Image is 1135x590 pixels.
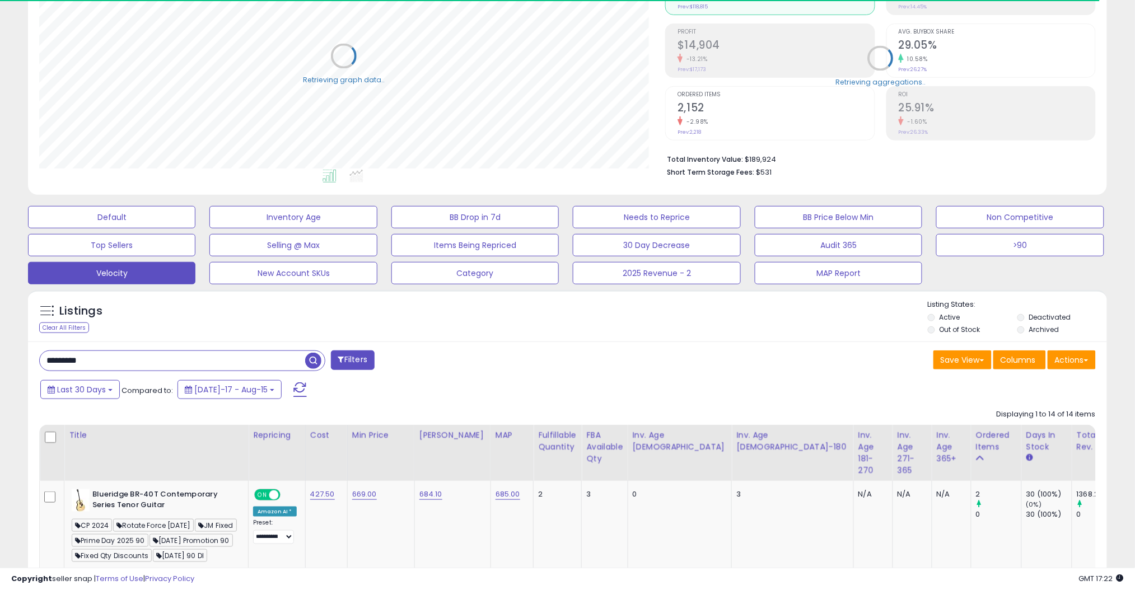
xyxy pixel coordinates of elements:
h5: Listings [59,303,102,319]
div: 3 [586,489,619,499]
button: Selling @ Max [209,234,377,256]
a: 427.50 [310,489,335,500]
div: Total Rev. [1077,429,1118,453]
span: Prime Day 2025 90 [72,534,148,547]
span: | SKU: SagaMusic-BR-40T [137,567,222,576]
a: Privacy Policy [145,573,194,584]
a: Terms of Use [96,573,143,584]
div: 30 (100%) [1026,489,1072,499]
div: Ordered Items [976,429,1017,453]
p: Listing States: [928,299,1107,310]
div: 0 [976,509,1021,519]
button: >90 [936,234,1104,256]
div: Clear All Filters [39,322,89,333]
div: Preset: [253,519,297,544]
div: 2 [538,489,573,499]
div: N/A [898,489,923,499]
div: Min Price [352,429,410,441]
div: Amazon AI * [253,507,297,517]
button: Actions [1048,350,1096,369]
span: CP 2024 [72,519,112,532]
div: 0 [633,489,723,499]
span: [DATE] 90 DI [153,549,207,562]
label: Active [940,312,960,322]
div: 1368.2 [1077,489,1122,499]
label: Deactivated [1029,312,1071,322]
label: Archived [1029,325,1059,334]
button: Columns [993,350,1046,369]
div: Title [69,429,244,441]
div: N/A [937,489,963,499]
button: New Account SKUs [209,262,377,284]
button: Last 30 Days [40,380,120,399]
button: Top Sellers [28,234,195,256]
span: JM Fixed [195,519,236,532]
button: Needs to Reprice [573,206,740,228]
div: Retrieving graph data.. [303,75,385,85]
span: Compared to: [122,385,173,396]
a: 669.00 [352,489,377,500]
div: Inv. Age 271-365 [898,429,927,476]
span: [DATE] Promotion 90 [150,534,233,547]
button: Velocity [28,262,195,284]
label: Out of Stock [940,325,980,334]
div: [PERSON_NAME] [419,429,486,441]
button: 2025 Revenue - 2 [573,262,740,284]
button: Audit 365 [755,234,922,256]
small: Days In Stock. [1026,453,1033,463]
strong: Copyright [11,573,52,584]
div: N/A [858,489,884,499]
div: Inv. Age [DEMOGRAPHIC_DATA]-180 [736,429,848,453]
button: MAP Report [755,262,922,284]
div: 2 [976,489,1021,499]
div: Cost [310,429,343,441]
div: Inv. Age 365+ [937,429,966,465]
button: Filters [331,350,375,370]
button: Category [391,262,559,284]
a: 685.00 [496,489,520,500]
div: Displaying 1 to 14 of 14 items [997,409,1096,420]
button: Non Competitive [936,206,1104,228]
span: ON [255,490,269,500]
button: BB Drop in 7d [391,206,559,228]
button: BB Price Below Min [755,206,922,228]
button: Default [28,206,195,228]
button: [DATE]-17 - Aug-15 [178,380,282,399]
div: MAP [496,429,529,441]
b: Blueridge BR-40T Contemporary Series Tenor Guitar [92,489,228,513]
div: 30 (100%) [1026,509,1072,519]
a: B003YOT0BO [95,567,136,577]
div: FBA Available Qty [586,429,623,465]
button: Items Being Repriced [391,234,559,256]
div: Inv. Age [DEMOGRAPHIC_DATA] [633,429,727,453]
div: Days In Stock [1026,429,1067,453]
button: Save View [933,350,992,369]
span: 2025-09-15 17:22 GMT [1079,573,1124,584]
div: seller snap | | [11,574,194,584]
span: Last 30 Days [57,384,106,395]
div: 0 [1077,509,1122,519]
div: Fulfillable Quantity [538,429,577,453]
span: [DATE]-17 - Aug-15 [194,384,268,395]
div: 3 [736,489,844,499]
button: 30 Day Decrease [573,234,740,256]
span: Fixed Qty Discounts [72,549,152,562]
span: Rotate Force [DATE] [113,519,194,532]
img: 31BO+jdgkpL._SL40_.jpg [72,489,90,512]
div: Inv. Age 181-270 [858,429,888,476]
button: Inventory Age [209,206,377,228]
a: 684.10 [419,489,442,500]
div: Repricing [253,429,301,441]
small: (0%) [1026,500,1042,509]
span: OFF [279,490,297,500]
div: Retrieving aggregations.. [835,77,926,87]
span: Columns [1001,354,1036,366]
